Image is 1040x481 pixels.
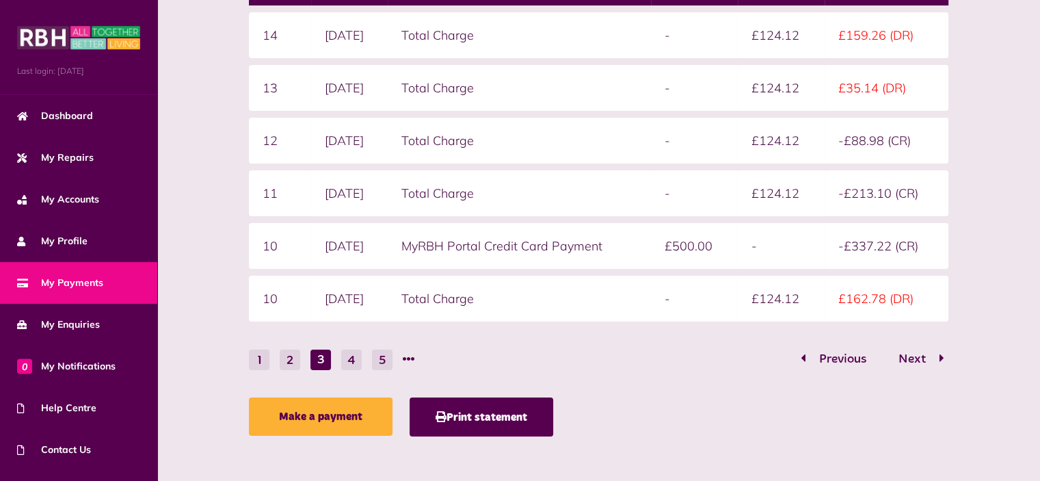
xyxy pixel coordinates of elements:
[17,151,94,165] span: My Repairs
[17,65,140,77] span: Last login: [DATE]
[249,276,311,322] td: 10
[884,350,948,369] button: Go to page 4
[825,276,948,322] td: £162.78 (DR)
[809,353,877,365] span: Previous
[311,170,388,216] td: [DATE]
[311,12,388,58] td: [DATE]
[388,118,651,164] td: Total Charge
[17,234,88,248] span: My Profile
[249,65,311,111] td: 13
[17,109,93,123] span: Dashboard
[17,276,103,290] span: My Payments
[651,223,738,269] td: £500.00
[17,192,99,207] span: My Accounts
[311,223,388,269] td: [DATE]
[311,276,388,322] td: [DATE]
[651,118,738,164] td: -
[249,398,392,436] a: Make a payment
[249,170,311,216] td: 11
[797,350,881,369] button: Go to page 2
[341,350,362,370] button: Go to page 4
[738,12,825,58] td: £124.12
[17,359,32,374] span: 0
[17,443,91,457] span: Contact Us
[311,118,388,164] td: [DATE]
[388,223,651,269] td: MyRBH Portal Credit Card Payment
[372,350,392,370] button: Go to page 5
[651,276,738,322] td: -
[249,118,311,164] td: 12
[249,12,311,58] td: 14
[651,170,738,216] td: -
[280,350,300,370] button: Go to page 2
[825,170,948,216] td: -£213.10 (CR)
[17,24,140,51] img: MyRBH
[888,353,936,365] span: Next
[311,65,388,111] td: [DATE]
[825,223,948,269] td: -£337.22 (CR)
[410,398,553,437] button: Print statement
[738,276,825,322] td: £124.12
[825,118,948,164] td: -£88.98 (CR)
[738,118,825,164] td: £124.12
[825,12,948,58] td: £159.26 (DR)
[651,65,738,111] td: -
[388,12,651,58] td: Total Charge
[825,65,948,111] td: £35.14 (DR)
[17,317,100,332] span: My Enquiries
[388,276,651,322] td: Total Charge
[388,65,651,111] td: Total Charge
[249,350,269,370] button: Go to page 1
[249,223,311,269] td: 10
[17,401,96,415] span: Help Centre
[738,223,825,269] td: -
[738,170,825,216] td: £124.12
[388,170,651,216] td: Total Charge
[17,359,116,374] span: My Notifications
[738,65,825,111] td: £124.12
[651,12,738,58] td: -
